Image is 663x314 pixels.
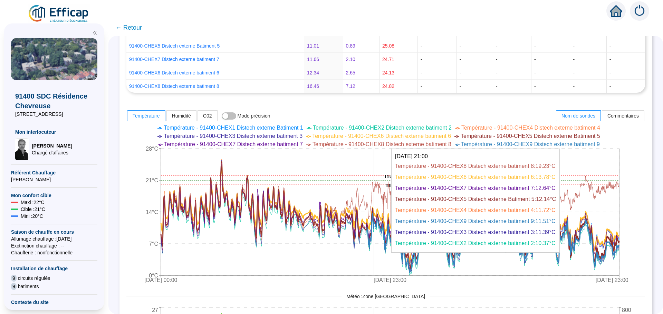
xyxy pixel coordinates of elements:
span: Météo : Zone [GEOGRAPHIC_DATA] [342,293,430,300]
td: - [607,39,645,53]
span: Température - 91400-CHEX1 Distech externe Batiment 1 [164,125,303,131]
tspan: 14°C [146,209,158,215]
td: - [570,39,606,53]
span: Humidité [172,113,191,119]
tspan: [DATE] 23:00 [374,277,406,283]
td: - [457,39,493,53]
tspan: 0°C [149,273,158,278]
img: efficap energie logo [28,4,90,23]
span: 11.01 [307,43,319,49]
a: 91400-CHEX5 Distech externe Batiment 5 [129,43,220,49]
td: - [531,39,570,53]
span: Nom de sondes [561,113,595,119]
td: - [570,66,606,80]
td: - [531,80,570,93]
span: Température - 91400-CHEX4 Distech externe batiment 4 [461,125,600,131]
img: alerts [630,1,649,21]
td: - [607,66,645,80]
td: - [607,80,645,93]
span: double-left [93,30,97,35]
span: [PERSON_NAME] [32,142,72,149]
td: - [418,39,457,53]
span: Température - 91400-CHEX5 Distech externe Batiment 5 [461,133,600,139]
span: Mon confort cible [11,192,97,199]
span: Température - 91400-CHEX3 Distech externe batiment 3 [164,133,302,139]
td: - [418,53,457,66]
td: - [570,80,606,93]
a: 91400-CHEX6 Distech externe batiment 6 [129,70,219,75]
img: Chargé d'affaires [15,138,29,160]
td: - [493,80,531,93]
tspan: 27 [152,307,158,313]
span: batiments [18,283,39,290]
td: - [570,53,606,66]
span: Référent Chauffage [11,169,97,176]
span: Exctinction chauffage : -- [11,242,97,249]
a: 91400-CHEX7 Distech externe batiment 7 [129,57,219,62]
td: - [531,53,570,66]
span: Maxi : 22 °C [21,199,45,206]
span: Contexte du site [11,299,97,306]
span: 24.71 [382,57,394,62]
span: 24.13 [382,70,394,75]
span: [STREET_ADDRESS] [15,111,93,118]
tspan: 800 [622,307,631,313]
span: Chargé d'affaires [32,149,72,156]
tspan: max [385,173,395,179]
span: Mode précision [238,113,270,119]
span: 25.08 [382,43,394,49]
tspan: 28°C [146,146,158,152]
tspan: [DATE] 00:00 [145,277,177,283]
span: Saison de chauffe en cours [11,229,97,235]
td: - [493,66,531,80]
span: Température - 91400-CHEX2 Distech externe batiment 2 [313,125,452,131]
span: 11.66 [307,57,319,62]
tspan: 7°C [149,241,158,247]
span: 9 [11,275,17,282]
span: 7.12 [346,83,355,89]
td: - [457,53,493,66]
td: - [457,66,493,80]
span: Température - 91400-CHEX8 Distech externe batiment 8 [313,141,451,147]
span: Commentaires [607,113,639,119]
span: home [610,5,622,17]
span: 0.89 [346,43,355,49]
span: Température - 91400-CHEX9 Distech externe batiment 9 [461,141,600,147]
span: Température - 91400-CHEX7 Distech externe batiment 7 [164,141,303,147]
span: 2.65 [346,70,355,75]
span: Installation de chauffage [11,265,97,272]
span: Température - 91400-CHEX6 Distech externe batiment 6 [312,133,451,139]
span: 24.82 [382,83,394,89]
a: 91400-CHEX8 Distech externe batiment 8 [129,83,219,89]
td: - [493,53,531,66]
span: ← Retour [115,23,142,32]
td: - [493,39,531,53]
td: - [531,66,570,80]
span: 16.46 [307,83,319,89]
span: Chaufferie : non fonctionnelle [11,249,97,256]
span: [PERSON_NAME] [11,176,97,183]
span: Allumage chauffage : [DATE] [11,235,97,242]
span: 9 [11,283,17,290]
td: - [418,80,457,93]
span: Température [133,113,160,119]
span: 2.10 [346,57,355,62]
span: circuits régulés [18,275,50,282]
span: Mini : 20 °C [21,213,43,220]
td: - [607,53,645,66]
span: Cible : 21 °C [21,206,45,213]
td: - [418,66,457,80]
span: Mon interlocuteur [15,129,93,135]
span: 12.34 [307,70,319,75]
tspan: 21°C [146,178,158,183]
span: C02 [203,113,212,119]
tspan: [DATE] 23:00 [596,277,628,283]
tspan: min [386,182,395,188]
td: - [457,80,493,93]
span: 91400 SDC Résidence Chevreuse [15,91,93,111]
